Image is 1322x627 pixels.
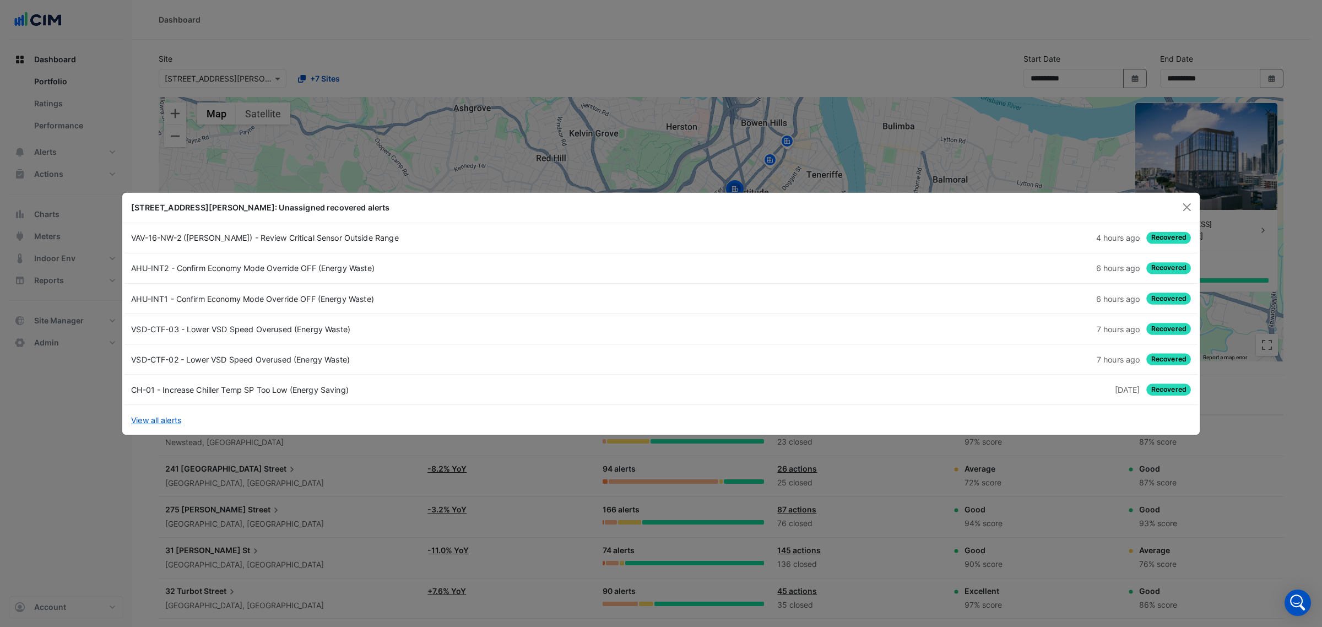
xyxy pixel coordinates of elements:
[1097,324,1140,333] span: Tue 16-Sep-2025 08:45 AEST
[1147,383,1191,395] span: Recovered
[131,414,181,425] a: View all alerts
[1147,262,1191,274] span: Recovered
[1285,590,1311,616] div: Open Intercom Messenger
[1096,263,1140,273] span: Tue 16-Sep-2025 10:00 AEST
[124,353,661,365] div: VSD-CTF-02 - Lower VSD Speed Overused (Energy Waste)
[124,323,661,334] div: VSD-CTF-03 - Lower VSD Speed Overused (Energy Waste)
[1147,353,1191,365] span: Recovered
[1096,294,1140,303] span: Tue 16-Sep-2025 10:00 AEST
[124,262,661,274] div: AHU-INT2 - Confirm Economy Mode Override OFF (Energy Waste)
[1096,233,1140,242] span: Tue 16-Sep-2025 11:30 AEST
[124,293,661,304] div: AHU-INT1 - Confirm Economy Mode Override OFF (Energy Waste)
[124,383,661,395] div: CH-01 - Increase Chiller Temp SP Too Low (Energy Saving)
[124,232,661,244] div: VAV-16-NW-2 ([PERSON_NAME]) - Review Critical Sensor Outside Range
[1147,293,1191,304] span: Recovered
[1115,385,1140,394] span: Mon 01-Sep-2025 13:00 AEST
[131,203,389,212] b: [STREET_ADDRESS][PERSON_NAME]: Unassigned recovered alerts
[1147,323,1191,334] span: Recovered
[1147,232,1191,244] span: Recovered
[1178,199,1195,216] button: Close
[1097,354,1140,364] span: Tue 16-Sep-2025 08:45 AEST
